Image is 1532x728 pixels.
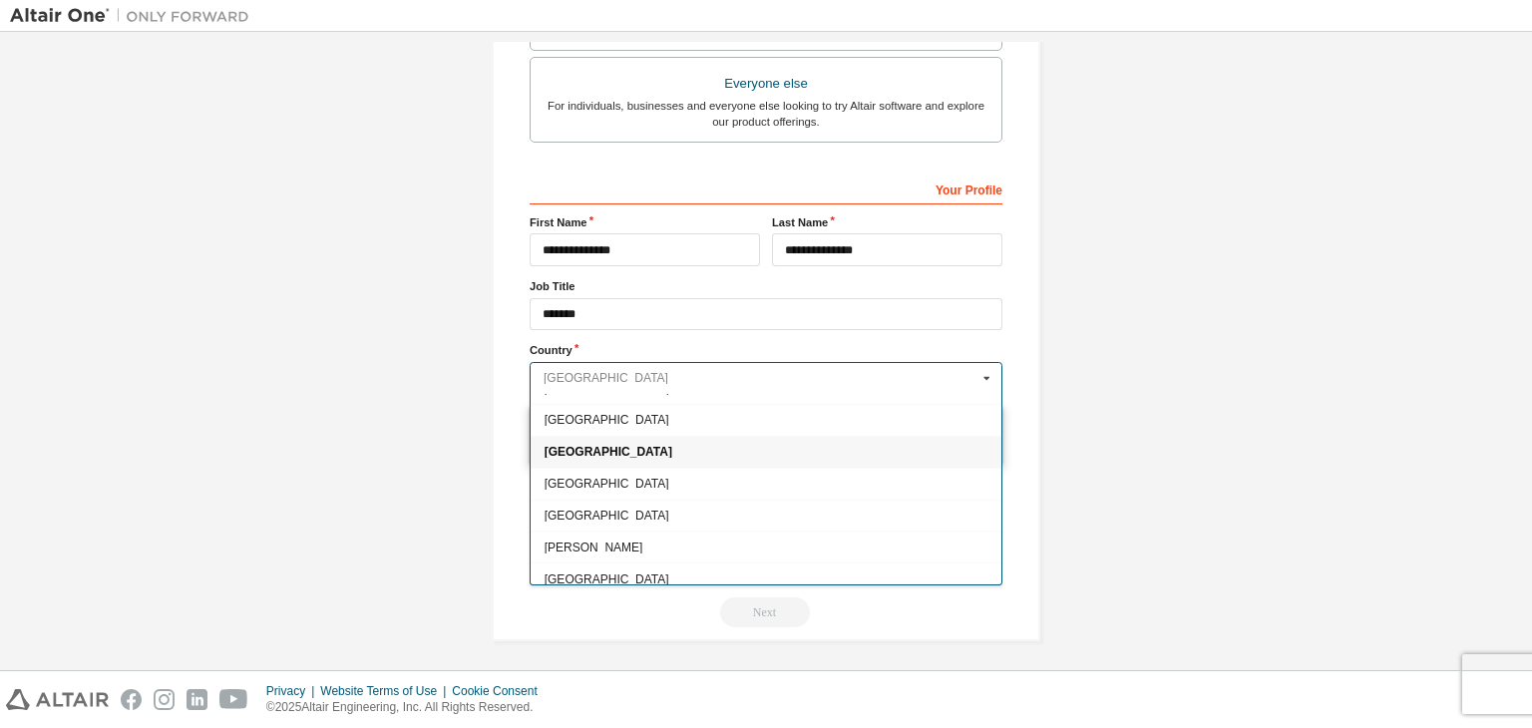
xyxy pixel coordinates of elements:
[530,278,1002,294] label: Job Title
[154,689,175,710] img: instagram.svg
[545,382,988,394] span: [GEOGRAPHIC_DATA]
[187,689,207,710] img: linkedin.svg
[545,414,988,426] span: [GEOGRAPHIC_DATA]
[543,70,989,98] div: Everyone else
[266,699,550,716] p: © 2025 Altair Engineering, Inc. All Rights Reserved.
[545,542,988,553] span: [PERSON_NAME]
[543,98,989,130] div: For individuals, businesses and everyone else looking to try Altair software and explore our prod...
[6,689,109,710] img: altair_logo.svg
[121,689,142,710] img: facebook.svg
[530,342,1002,358] label: Country
[545,446,988,458] span: [GEOGRAPHIC_DATA]
[772,214,1002,230] label: Last Name
[530,173,1002,204] div: Your Profile
[266,683,320,699] div: Privacy
[545,510,988,522] span: [GEOGRAPHIC_DATA]
[545,572,988,584] span: [GEOGRAPHIC_DATA]
[219,689,248,710] img: youtube.svg
[545,478,988,490] span: [GEOGRAPHIC_DATA]
[320,683,452,699] div: Website Terms of Use
[10,6,259,26] img: Altair One
[530,214,760,230] label: First Name
[452,683,549,699] div: Cookie Consent
[530,597,1002,627] div: Read and acccept EULA to continue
